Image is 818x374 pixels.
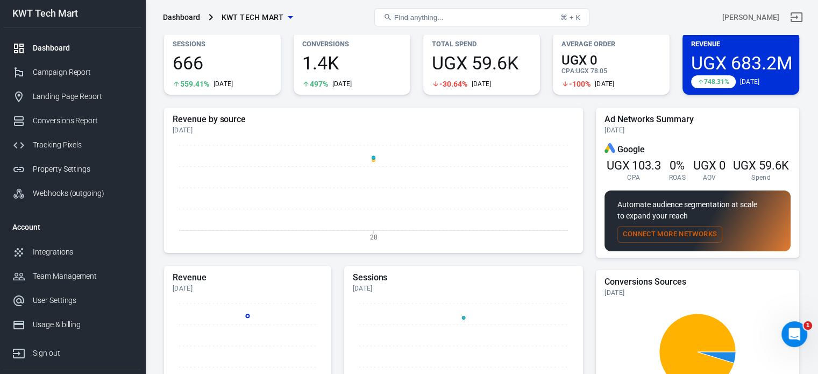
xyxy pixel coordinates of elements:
[173,284,323,293] div: [DATE]
[4,181,141,206] a: Webhooks (outgoing)
[168,4,189,25] button: Home
[604,143,615,156] div: Google Ads
[184,271,202,288] button: Send a message…
[9,98,86,122] div: How can I help?AnyTrack • Just now
[189,4,208,24] div: Close
[472,80,492,88] div: [DATE]
[691,54,791,72] span: UGX 683.2M
[51,276,60,284] button: Upload attachment
[704,79,729,85] span: 748.31%
[9,253,206,271] textarea: Ask a question…
[9,42,176,97] div: Hi there! You're speaking with AnyTrack AI Agent. I'm well trained and ready to assist you [DATE]...
[33,246,133,258] div: Integrations
[33,348,133,359] div: Sign out
[604,114,791,125] h5: Ad Networks Summary
[4,337,141,365] a: Sign out
[4,36,141,60] a: Dashboard
[691,38,791,50] p: Revenue
[576,67,607,75] span: UGX 78.05
[33,115,133,126] div: Conversions Report
[353,284,575,293] div: [DATE]
[781,321,807,347] iframe: Intercom live chat
[17,48,168,90] div: Hi there! You're speaking with AnyTrack AI Agent. I'm well trained and ready to assist you [DATE]...
[34,276,42,284] button: Gif picker
[4,313,141,337] a: Usage & billing
[370,233,378,241] tspan: 28
[604,143,791,156] div: Google
[9,98,207,145] div: AnyTrack says…
[784,4,809,30] a: Sign out
[4,84,141,109] a: Landing Page Report
[310,80,328,88] span: 497%
[33,319,133,330] div: Usage & billing
[668,173,685,182] span: ROAS
[569,80,591,88] span: -100%
[693,159,725,172] span: UGX 0
[604,288,791,297] div: [DATE]
[17,124,82,130] div: AnyTrack • Just now
[9,42,207,98] div: AnyTrack says…
[31,6,48,23] img: Profile image for AnyTrack
[33,295,133,306] div: User Settings
[561,67,576,75] span: CPA :
[214,80,233,88] div: [DATE]
[670,159,685,172] span: 0%
[33,91,133,102] div: Landing Page Report
[173,126,574,135] div: [DATE]
[439,80,467,88] span: -30.64%
[4,157,141,181] a: Property Settings
[4,288,141,313] a: User Settings
[68,276,77,284] button: Start recording
[217,8,297,27] button: KWT Tech Mart
[617,199,778,222] p: Automate audience segmentation at scale to expand your reach
[722,12,779,23] div: Account id: QhCK8QGp
[561,38,661,50] p: Average Order
[702,173,716,182] span: AOV
[740,77,760,86] div: [DATE]
[432,54,531,72] span: UGX 59.6K
[33,67,133,78] div: Campaign Report
[163,12,200,23] div: Dashboard
[7,4,27,25] button: go back
[173,54,272,72] span: 666
[803,321,812,330] span: 1
[604,126,791,135] div: [DATE]
[4,109,141,133] a: Conversions Report
[607,159,661,172] span: UGX 103.3
[4,60,141,84] a: Campaign Report
[173,272,323,283] h5: Revenue
[560,13,580,22] div: ⌘ + K
[604,277,791,287] h5: Conversions Sources
[374,8,589,26] button: Find anything...⌘ + K
[432,38,531,50] p: Total Spend
[595,80,615,88] div: [DATE]
[4,264,141,288] a: Team Management
[33,188,133,199] div: Webhooks (outgoing)
[180,80,209,88] span: 559.41%
[561,54,661,67] span: UGX 0
[173,114,574,125] h5: Revenue by source
[33,139,133,151] div: Tracking Pixels
[332,80,352,88] div: [DATE]
[17,104,77,115] div: How can I help?
[33,164,133,175] div: Property Settings
[627,173,640,182] span: CPA
[302,54,402,72] span: 1.4K
[4,9,141,18] div: KWT Tech Mart
[302,38,402,50] p: Conversions
[52,5,91,13] h1: AnyTrack
[4,133,141,157] a: Tracking Pixels
[733,159,789,172] span: UGX 59.6K
[617,226,722,243] button: Connect More Networks
[394,13,443,22] span: Find anything...
[33,271,133,282] div: Team Management
[17,276,25,284] button: Emoji picker
[4,214,141,240] li: Account
[4,240,141,264] a: Integrations
[222,11,284,24] span: KWT Tech Mart
[173,38,272,50] p: Sessions
[52,13,134,24] p: The team can also help
[751,173,771,182] span: Spend
[353,272,575,283] h5: Sessions
[33,43,133,54] div: Dashboard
